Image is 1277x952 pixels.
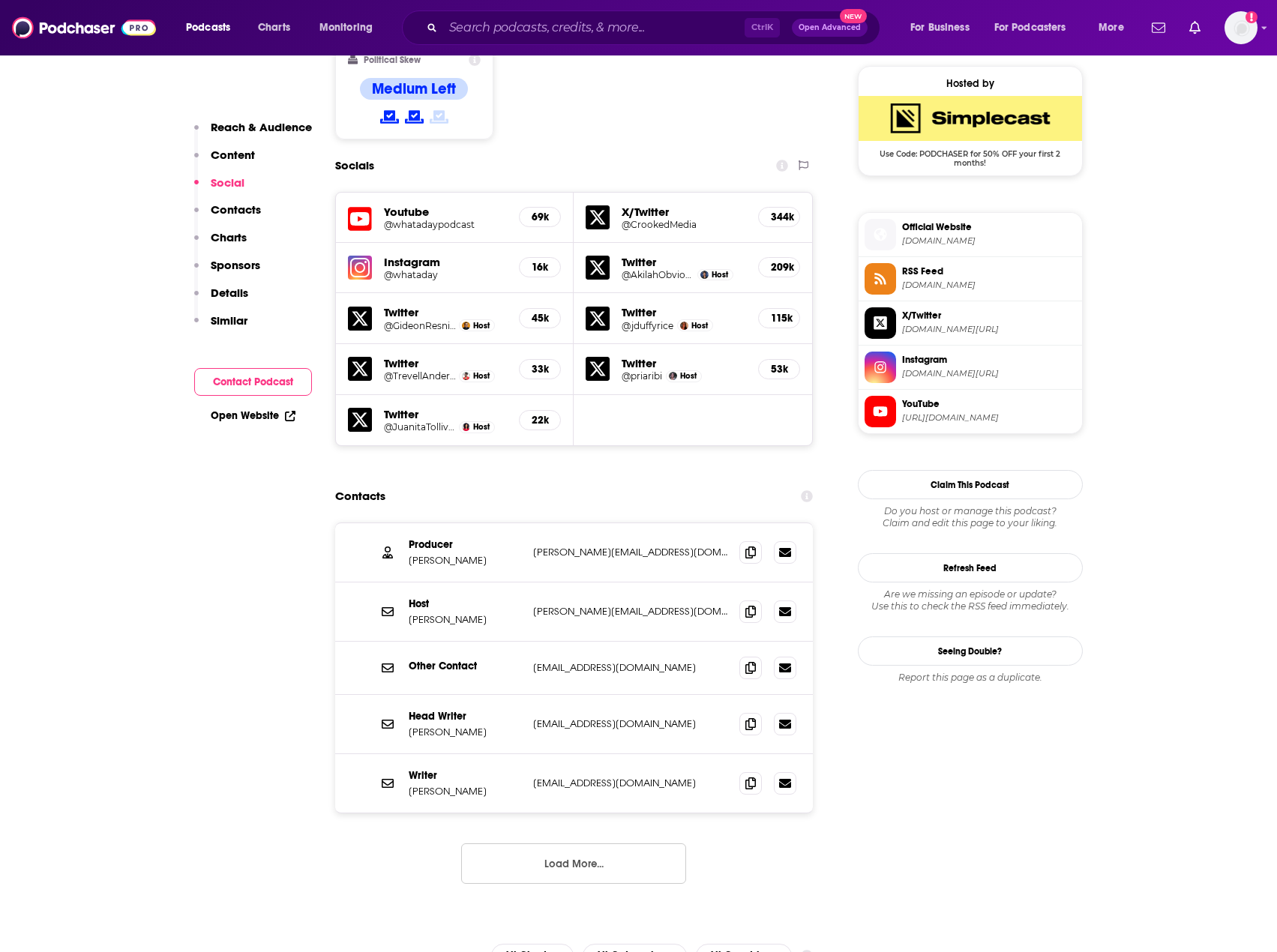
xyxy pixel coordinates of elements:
a: @jduffyrice [622,320,673,331]
h5: X/Twitter [622,205,746,219]
span: feeds.feedburner.com [902,280,1076,291]
a: @GideonResnick [384,320,456,331]
p: [PERSON_NAME] [409,613,521,626]
a: Podchaser - Follow, Share and Rate Podcasts [12,13,156,42]
span: https://www.youtube.com/@whatadaypodcast [902,412,1076,424]
h5: Twitter [622,356,746,370]
svg: Add a profile image [1246,11,1258,23]
p: Reach & Audience [211,120,312,134]
span: YouTube [902,397,1076,411]
button: Refresh Feed [858,553,1083,582]
div: Claim and edit this page to your liking. [858,505,1083,529]
span: X/Twitter [902,309,1076,322]
h5: @JuanitaTolliver [384,421,456,433]
h5: 115k [771,312,787,325]
span: Host [712,270,728,280]
span: Podcasts [186,17,230,38]
p: Sponsors [211,258,260,272]
span: For Business [910,17,970,38]
button: Open AdvancedNew [792,19,868,37]
button: Show profile menu [1225,11,1258,44]
p: Content [211,148,255,162]
a: @priaribi [622,370,662,382]
span: Host [680,371,697,381]
img: Priyanka Aribindi [669,372,677,380]
h5: 69k [532,211,548,223]
span: Host [473,321,490,331]
div: Are we missing an episode or update? Use this to check the RSS feed immediately. [858,588,1083,612]
h5: @whatadaypodcast [384,219,508,230]
button: Charts [194,230,247,258]
a: Show notifications dropdown [1146,15,1171,40]
p: Details [211,286,248,300]
h5: Twitter [622,255,746,269]
h5: 344k [771,211,787,223]
button: open menu [985,16,1088,40]
button: Sponsors [194,258,260,286]
span: Do you host or manage this podcast? [858,505,1083,517]
span: Open Advanced [799,24,861,31]
a: Charts [248,16,299,40]
p: [EMAIL_ADDRESS][DOMAIN_NAME] [533,777,728,789]
h2: Contacts [335,482,385,510]
p: Producer [409,538,521,551]
span: instagram.com/whataday [902,368,1076,379]
p: [PERSON_NAME][EMAIL_ADDRESS][DOMAIN_NAME] [533,605,728,618]
button: Contacts [194,202,261,230]
h2: Political Skew [364,55,421,65]
div: Search podcasts, credits, & more... [416,10,895,45]
img: Tre'vell Anderson [462,372,470,380]
h5: Twitter [622,305,746,319]
span: twitter.com/CrookedMedia [902,324,1076,335]
span: Host [473,371,490,381]
a: Open Website [211,409,295,422]
span: Use Code: PODCHASER for 50% OFF your first 2 months! [859,141,1082,168]
a: Show notifications dropdown [1183,15,1207,40]
a: X/Twitter[DOMAIN_NAME][URL] [865,307,1076,339]
span: More [1099,17,1124,38]
div: Report this page as a duplicate. [858,672,1083,684]
img: Gideon Resnick [462,322,470,330]
p: [EMAIL_ADDRESS][DOMAIN_NAME] [533,661,728,674]
h4: Medium Left [372,79,456,98]
p: Social [211,175,244,190]
a: @CrookedMedia [622,219,746,230]
h5: Twitter [384,407,508,421]
button: Social [194,175,244,203]
a: @AkilahObviously [622,269,694,280]
h5: 33k [532,363,548,376]
button: Details [194,286,248,313]
span: Ctrl K [745,18,780,37]
button: Content [194,148,255,175]
h5: 209k [771,261,787,274]
div: Hosted by [859,77,1082,90]
a: Official Website[DOMAIN_NAME] [865,219,1076,250]
button: open menu [1088,16,1143,40]
h5: Twitter [384,356,508,370]
h5: Twitter [384,305,508,319]
span: Host [473,422,490,432]
a: @whataday [384,269,508,280]
h5: 53k [771,363,787,376]
input: Search podcasts, credits, & more... [443,16,745,40]
img: Juanita Tolliver [462,423,470,431]
h5: 45k [532,312,548,325]
p: [PERSON_NAME][EMAIL_ADDRESS][DOMAIN_NAME] [533,546,728,558]
h5: 22k [532,414,548,427]
a: RSS Feed[DOMAIN_NAME] [865,263,1076,295]
span: Monitoring [319,17,373,38]
h5: 16k [532,261,548,274]
h5: Youtube [384,205,508,219]
img: iconImage [348,256,372,280]
p: Host [409,597,521,610]
h2: Socials [335,151,374,180]
p: [PERSON_NAME] [409,726,521,738]
p: Other Contact [409,660,521,672]
p: Charts [211,230,247,244]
